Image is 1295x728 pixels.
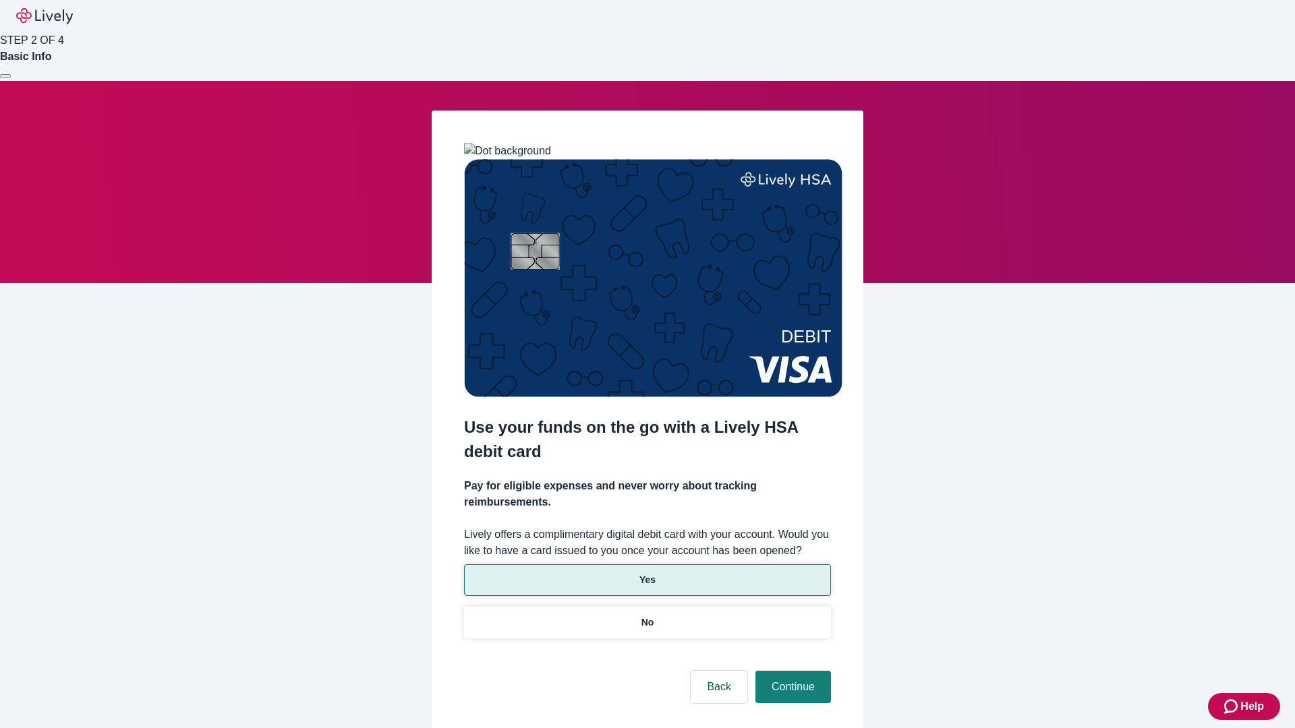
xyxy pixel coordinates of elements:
[1240,698,1264,715] span: Help
[1224,698,1240,715] svg: Zendesk support icon
[464,159,842,397] img: Debit card
[641,615,654,630] p: No
[464,526,831,559] label: Lively offers a complimentary digital debit card with your account. Would you like to have a card...
[1208,693,1280,720] button: Zendesk support iconHelp
[691,671,747,703] button: Back
[464,564,831,596] button: Yes
[639,573,656,587] p: Yes
[464,143,551,159] img: Dot background
[464,478,831,510] h4: Pay for eligible expenses and never worry about tracking reimbursements.
[16,8,73,24] img: Lively
[755,671,831,703] button: Continue
[464,607,831,638] button: No
[464,415,831,464] h2: Use your funds on the go with a Lively HSA debit card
